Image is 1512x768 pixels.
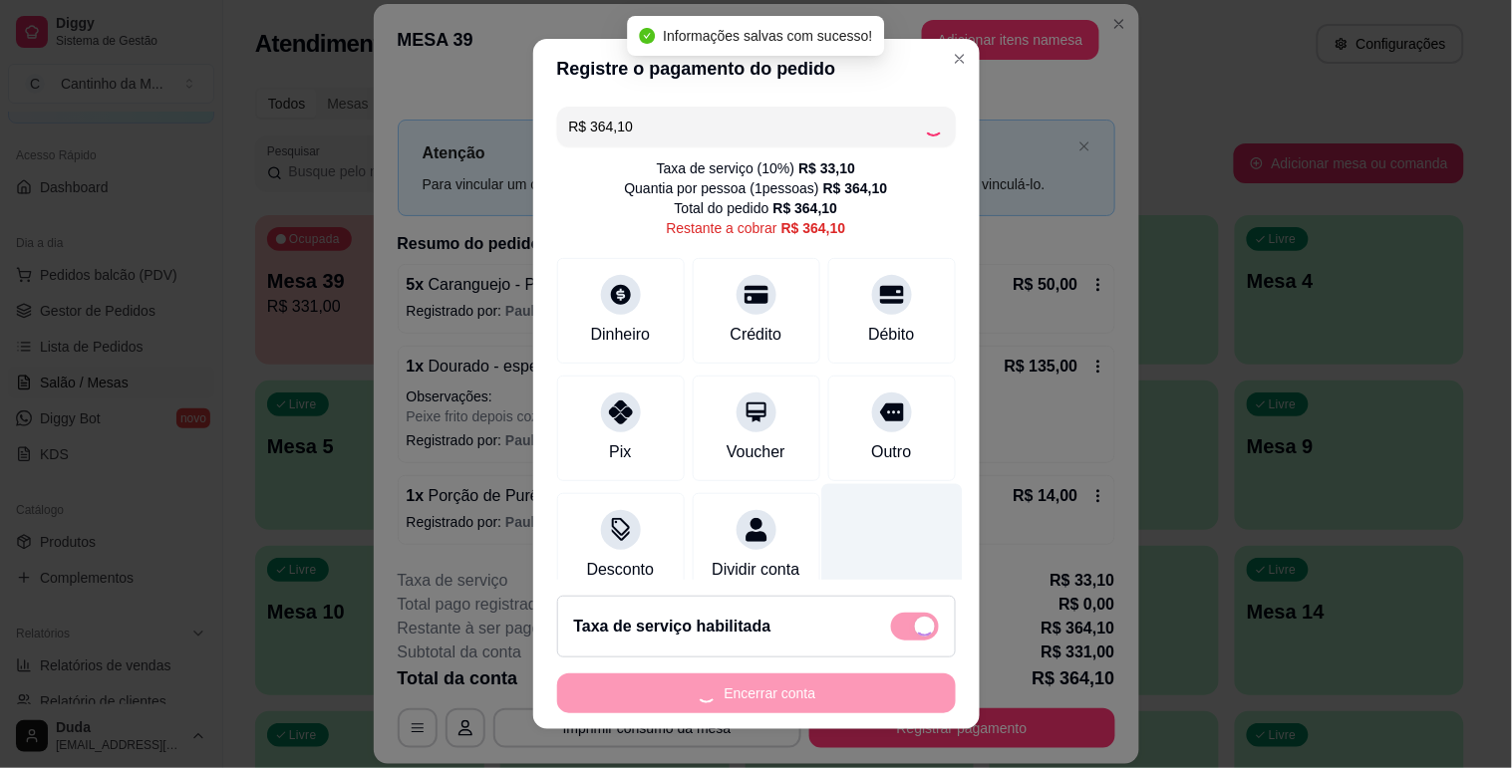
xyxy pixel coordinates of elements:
span: check-circle [639,28,655,44]
div: R$ 364,10 [823,178,888,198]
div: Voucher [727,440,785,464]
div: Crédito [731,323,782,347]
div: R$ 364,10 [781,218,846,238]
div: Débito [868,323,914,347]
div: Total do pedido [675,198,838,218]
div: Dividir conta [712,558,799,582]
input: Ex.: hambúrguer de cordeiro [569,107,924,146]
span: Informações salvas com sucesso! [663,28,872,44]
div: Dinheiro [591,323,651,347]
button: Close [944,43,976,75]
div: R$ 33,10 [798,158,855,178]
h2: Taxa de serviço habilitada [574,615,771,639]
div: R$ 364,10 [773,198,838,218]
div: Restante a cobrar [667,218,846,238]
div: Taxa de serviço ( 10 %) [657,158,855,178]
div: Quantia por pessoa ( 1 pessoas) [625,178,888,198]
div: Desconto [587,558,655,582]
div: Pix [609,440,631,464]
header: Registre o pagamento do pedido [533,39,980,99]
div: Loading [924,117,944,136]
div: Outro [871,440,911,464]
